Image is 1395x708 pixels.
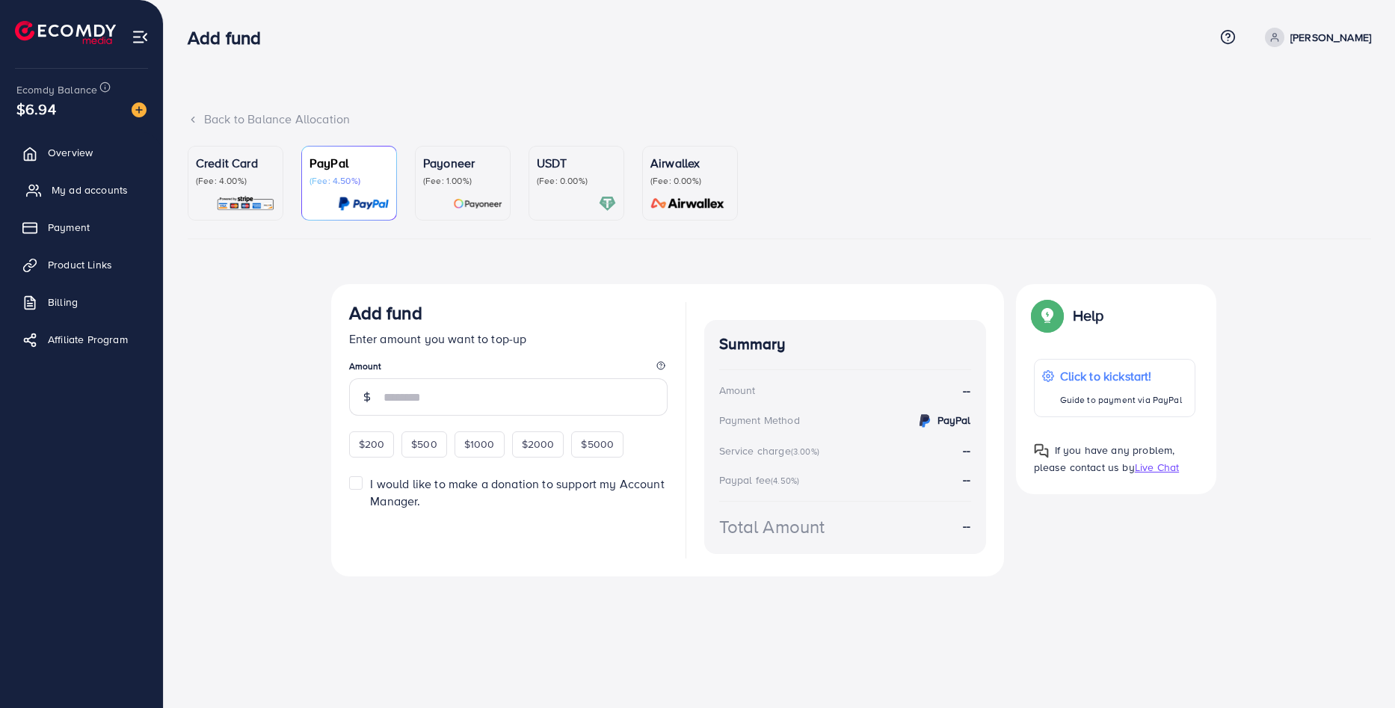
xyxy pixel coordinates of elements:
strong: -- [963,517,970,535]
span: $200 [359,437,385,452]
p: Credit Card [196,154,275,172]
p: Guide to payment via PayPal [1060,391,1182,409]
img: card [599,195,616,212]
p: (Fee: 4.50%) [310,175,389,187]
div: Back to Balance Allocation [188,111,1371,128]
img: Popup guide [1034,302,1061,329]
img: card [646,195,730,212]
span: $6.94 [16,98,56,120]
strong: -- [963,382,970,399]
p: Enter amount you want to top-up [349,330,668,348]
a: Billing [11,287,152,317]
img: card [216,195,275,212]
p: Airwallex [650,154,730,172]
h3: Add fund [188,27,273,49]
div: Total Amount [719,514,825,540]
span: I would like to make a donation to support my Account Manager. [370,475,664,509]
span: Product Links [48,257,112,272]
span: Billing [48,295,78,310]
img: menu [132,28,149,46]
span: Live Chat [1135,460,1179,475]
div: Service charge [719,443,824,458]
p: Payoneer [423,154,502,172]
p: (Fee: 0.00%) [537,175,616,187]
small: (4.50%) [771,475,799,487]
img: card [338,195,389,212]
span: Overview [48,145,93,160]
p: Help [1073,307,1104,324]
p: (Fee: 1.00%) [423,175,502,187]
a: Affiliate Program [11,324,152,354]
p: (Fee: 4.00%) [196,175,275,187]
strong: PayPal [937,413,971,428]
a: Overview [11,138,152,167]
div: Payment Method [719,413,800,428]
img: image [132,102,147,117]
h3: Add fund [349,302,422,324]
strong: -- [963,471,970,487]
span: If you have any problem, please contact us by [1034,443,1175,475]
img: Popup guide [1034,443,1049,458]
small: (3.00%) [791,446,819,458]
p: Click to kickstart! [1060,367,1182,385]
legend: Amount [349,360,668,378]
span: Ecomdy Balance [16,82,97,97]
h4: Summary [719,335,971,354]
span: $2000 [522,437,555,452]
p: USDT [537,154,616,172]
p: PayPal [310,154,389,172]
p: [PERSON_NAME] [1290,28,1371,46]
span: $1000 [464,437,495,452]
span: My ad accounts [52,182,128,197]
iframe: Chat [1331,641,1384,697]
a: Product Links [11,250,152,280]
p: (Fee: 0.00%) [650,175,730,187]
span: Payment [48,220,90,235]
img: card [453,195,502,212]
a: My ad accounts [11,175,152,205]
img: logo [15,21,116,44]
img: credit [916,412,934,430]
strong: -- [963,442,970,458]
div: Paypal fee [719,472,804,487]
span: $5000 [581,437,614,452]
a: Payment [11,212,152,242]
span: $500 [411,437,437,452]
span: Affiliate Program [48,332,128,347]
a: [PERSON_NAME] [1259,28,1371,47]
div: Amount [719,383,756,398]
